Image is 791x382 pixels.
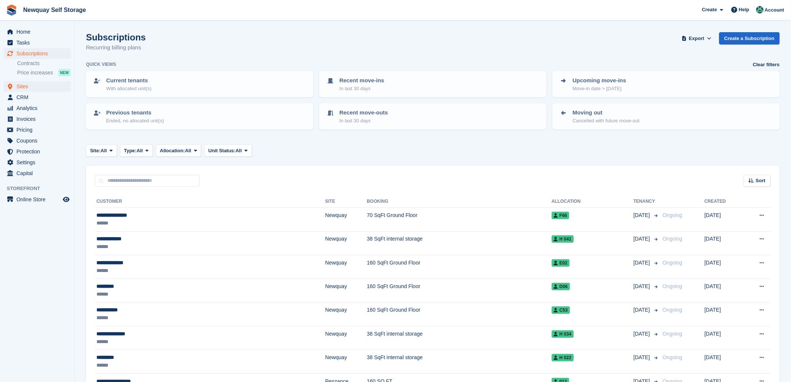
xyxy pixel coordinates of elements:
[325,196,367,208] th: Site
[58,69,71,76] div: NEW
[320,104,546,129] a: Recent move-outs In last 30 days
[552,354,574,361] span: H 022
[87,104,313,129] a: Previous tenants Ended, no allocated unit(s)
[634,330,652,338] span: [DATE]
[634,354,652,361] span: [DATE]
[95,196,325,208] th: Customer
[136,147,143,155] span: All
[4,48,71,59] a: menu
[756,6,764,13] img: JON
[663,331,683,337] span: Ongoing
[4,103,71,113] a: menu
[325,279,367,302] td: Newquay
[325,208,367,231] td: Newquay
[208,147,236,155] span: Unit Status:
[204,144,252,157] button: Unit Status: All
[339,109,388,117] p: Recent move-outs
[634,306,652,314] span: [DATE]
[106,109,164,117] p: Previous tenants
[663,354,683,360] span: Ongoing
[339,117,388,125] p: In last 30 days
[553,72,779,97] a: Upcoming move-ins Move-in date > [DATE]
[86,32,146,42] h1: Subscriptions
[705,350,743,373] td: [DATE]
[367,231,552,255] td: 38 SqFt internal storage
[367,350,552,373] td: 38 SqFt internal storage
[573,109,640,117] p: Moving out
[185,147,191,155] span: All
[339,76,384,85] p: Recent move-ins
[16,157,61,168] span: Settings
[367,279,552,302] td: 160 SqFt Ground Floor
[7,185,74,192] span: Storefront
[325,350,367,373] td: Newquay
[719,32,780,45] a: Create a Subscription
[705,231,743,255] td: [DATE]
[552,196,634,208] th: Allocation
[552,306,570,314] span: C53
[16,103,61,113] span: Analytics
[663,236,683,242] span: Ongoing
[689,35,704,42] span: Export
[367,196,552,208] th: Booking
[367,326,552,350] td: 38 SqFt internal storage
[16,27,61,37] span: Home
[634,259,652,267] span: [DATE]
[16,92,61,103] span: CRM
[325,302,367,326] td: Newquay
[16,81,61,92] span: Sites
[16,114,61,124] span: Invoices
[86,43,146,52] p: Recurring billing plans
[573,117,640,125] p: Cancelled with future move-out
[634,196,660,208] th: Tenancy
[339,85,384,92] p: In last 30 days
[87,72,313,97] a: Current tenants With allocated unit(s)
[236,147,242,155] span: All
[86,144,117,157] button: Site: All
[705,326,743,350] td: [DATE]
[325,255,367,278] td: Newquay
[705,302,743,326] td: [DATE]
[16,194,61,205] span: Online Store
[4,135,71,146] a: menu
[16,125,61,135] span: Pricing
[553,104,779,129] a: Moving out Cancelled with future move-out
[325,326,367,350] td: Newquay
[4,168,71,178] a: menu
[16,135,61,146] span: Coupons
[6,4,17,16] img: stora-icon-8386f47178a22dfd0bd8f6a31ec36ba5ce8667c1dd55bd0f319d3a0aa187defe.svg
[120,144,153,157] button: Type: All
[705,208,743,231] td: [DATE]
[705,196,743,208] th: Created
[705,279,743,302] td: [DATE]
[702,6,717,13] span: Create
[86,61,116,68] h6: Quick views
[16,146,61,157] span: Protection
[325,231,367,255] td: Newquay
[552,259,570,267] span: E02
[634,282,652,290] span: [DATE]
[17,69,53,76] span: Price increases
[552,330,574,338] span: H 034
[634,235,652,243] span: [DATE]
[573,76,626,85] p: Upcoming move-ins
[106,85,151,92] p: With allocated unit(s)
[106,117,164,125] p: Ended, no allocated unit(s)
[4,125,71,135] a: menu
[4,114,71,124] a: menu
[663,283,683,289] span: Ongoing
[739,6,750,13] span: Help
[156,144,201,157] button: Allocation: All
[4,81,71,92] a: menu
[20,4,89,16] a: Newquay Self Storage
[17,68,71,77] a: Price increases NEW
[573,85,626,92] p: Move-in date > [DATE]
[4,37,71,48] a: menu
[756,177,766,184] span: Sort
[4,27,71,37] a: menu
[16,48,61,59] span: Subscriptions
[4,157,71,168] a: menu
[663,307,683,313] span: Ongoing
[160,147,185,155] span: Allocation:
[101,147,107,155] span: All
